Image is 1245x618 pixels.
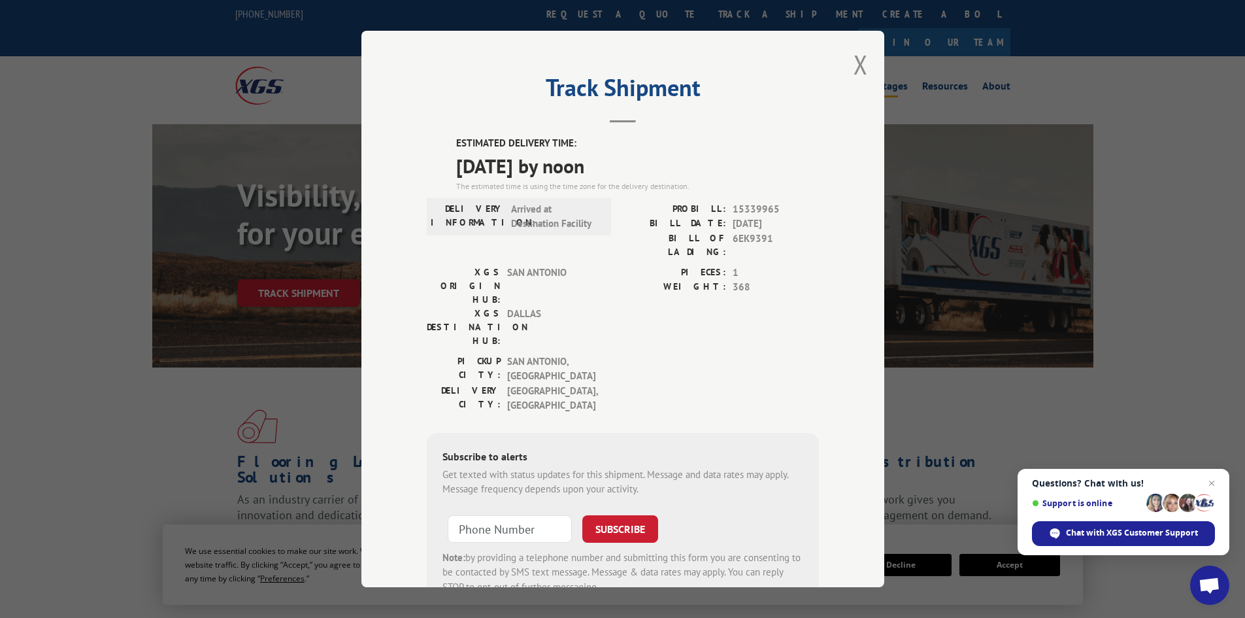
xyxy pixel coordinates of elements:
[427,384,501,413] label: DELIVERY CITY:
[623,280,726,295] label: WEIGHT:
[427,354,501,384] label: PICKUP CITY:
[442,551,803,595] div: by providing a telephone number and submitting this form you are consenting to be contacted by SM...
[733,266,819,281] span: 1
[507,354,595,384] span: SAN ANTONIO , [GEOGRAPHIC_DATA]
[733,280,819,295] span: 368
[733,202,819,217] span: 15339965
[442,449,803,468] div: Subscribe to alerts
[442,551,465,564] strong: Note:
[1066,527,1198,539] span: Chat with XGS Customer Support
[427,307,501,348] label: XGS DESTINATION HUB:
[733,216,819,232] span: [DATE]
[854,47,868,82] button: Close modal
[456,136,819,151] label: ESTIMATED DELIVERY TIME:
[623,232,726,259] label: BILL OF LADING:
[1032,498,1142,508] span: Support is online
[507,307,595,348] span: DALLAS
[582,515,658,543] button: SUBSCRIBE
[623,202,726,217] label: PROBILL:
[623,266,726,281] label: PIECES:
[1190,566,1229,605] div: Open chat
[442,468,803,497] div: Get texted with status updates for this shipment. Message and data rates may apply. Message frequ...
[1032,521,1215,546] div: Chat with XGS Customer Support
[623,216,726,232] label: BILL DATE:
[448,515,572,543] input: Phone Number
[507,384,595,413] span: [GEOGRAPHIC_DATA] , [GEOGRAPHIC_DATA]
[507,266,595,307] span: SAN ANTONIO
[1204,475,1220,491] span: Close chat
[456,151,819,180] span: [DATE] by noon
[733,232,819,259] span: 6EK9391
[427,266,501,307] label: XGS ORIGIN HUB:
[511,202,599,232] span: Arrived at Destination Facility
[431,202,505,232] label: DELIVERY INFORMATION:
[456,180,819,192] div: The estimated time is using the time zone for the delivery destination.
[1032,478,1215,489] span: Questions? Chat with us!
[427,78,819,103] h2: Track Shipment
